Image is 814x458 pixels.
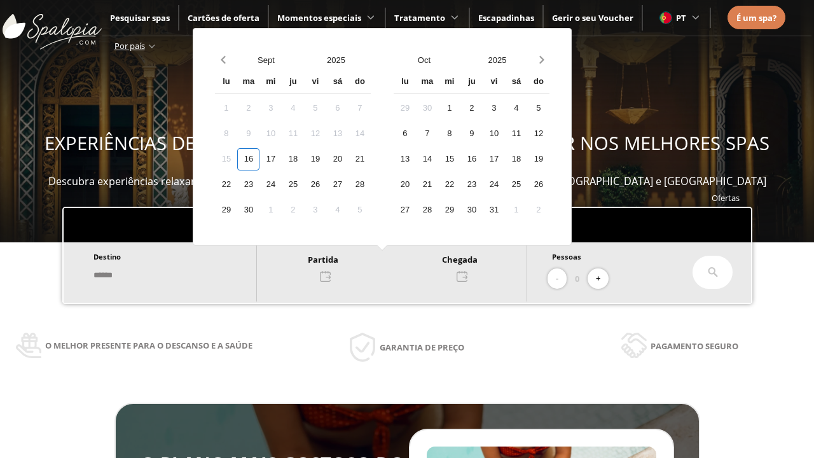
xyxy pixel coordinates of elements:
a: Ofertas [712,192,740,204]
div: 28 [416,199,438,221]
div: lu [394,71,416,94]
div: 19 [304,148,326,170]
div: Calendar wrapper [215,71,371,221]
div: 6 [394,123,416,145]
div: 21 [348,148,371,170]
div: 2 [282,199,304,221]
div: 1 [259,199,282,221]
div: 8 [215,123,237,145]
div: sá [326,71,348,94]
div: 12 [527,123,549,145]
div: 29 [394,97,416,120]
div: 1 [438,97,460,120]
div: 2 [527,199,549,221]
div: 3 [304,199,326,221]
div: 18 [505,148,527,170]
img: ImgLogoSpalopia.BvClDcEz.svg [3,1,102,50]
div: 10 [259,123,282,145]
div: 10 [483,123,505,145]
span: Garantia de preço [380,340,464,354]
div: lu [215,71,237,94]
div: 26 [527,174,549,196]
div: 22 [215,174,237,196]
div: 13 [326,123,348,145]
button: Previous month [215,49,231,71]
button: Open months overlay [387,49,460,71]
div: 15 [215,148,237,170]
div: vi [483,71,505,94]
div: 5 [348,199,371,221]
div: 19 [527,148,549,170]
div: 25 [505,174,527,196]
div: 3 [259,97,282,120]
div: ju [460,71,483,94]
span: Pagamento seguro [651,339,738,353]
div: 11 [505,123,527,145]
div: 21 [416,174,438,196]
div: 7 [348,97,371,120]
button: + [588,268,609,289]
span: Por país [114,40,145,52]
div: 27 [326,174,348,196]
div: do [348,71,371,94]
div: 4 [505,97,527,120]
div: 3 [483,97,505,120]
button: Open years overlay [460,49,534,71]
a: É um spa? [736,11,776,25]
span: Cartões de oferta [188,12,259,24]
div: 23 [237,174,259,196]
div: 4 [282,97,304,120]
div: 22 [438,174,460,196]
div: 29 [215,199,237,221]
div: 25 [282,174,304,196]
div: Calendar days [394,97,549,221]
div: 14 [416,148,438,170]
div: mi [438,71,460,94]
div: 18 [282,148,304,170]
span: Pessoas [552,252,581,261]
div: 24 [483,174,505,196]
div: 1 [215,97,237,120]
a: Pesquisar spas [110,12,170,24]
button: Open months overlay [231,49,301,71]
div: 9 [237,123,259,145]
div: 1 [505,199,527,221]
div: 17 [259,148,282,170]
div: 2 [237,97,259,120]
div: 31 [483,199,505,221]
a: Gerir o seu Voucher [552,12,633,24]
div: mi [259,71,282,94]
div: 20 [326,148,348,170]
div: 23 [460,174,483,196]
button: Open years overlay [301,49,371,71]
div: 16 [237,148,259,170]
div: 29 [438,199,460,221]
div: 30 [416,97,438,120]
span: O melhor presente para o descanso e a saúde [45,338,252,352]
div: 7 [416,123,438,145]
span: EXPERIÊNCIAS DE BEM-ESTAR PARA OFERECER E APROVEITAR NOS MELHORES SPAS [45,130,769,156]
div: 27 [394,199,416,221]
div: sá [505,71,527,94]
div: ma [416,71,438,94]
div: Calendar days [215,97,371,221]
div: 26 [304,174,326,196]
div: 15 [438,148,460,170]
span: Escapadinhas [478,12,534,24]
div: 17 [483,148,505,170]
button: Next month [534,49,549,71]
div: 24 [259,174,282,196]
div: vi [304,71,326,94]
div: 13 [394,148,416,170]
div: 12 [304,123,326,145]
div: 30 [460,199,483,221]
div: 6 [326,97,348,120]
div: 28 [348,174,371,196]
div: 5 [527,97,549,120]
div: ma [237,71,259,94]
div: 30 [237,199,259,221]
div: 11 [282,123,304,145]
div: 20 [394,174,416,196]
